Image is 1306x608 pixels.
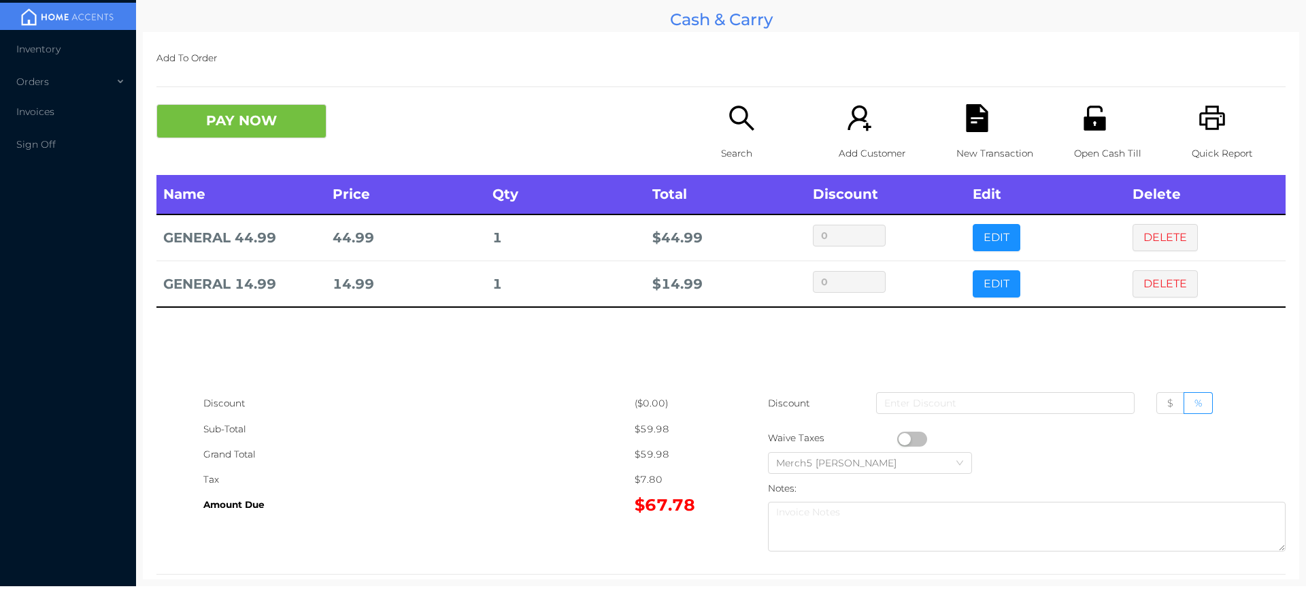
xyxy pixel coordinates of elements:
[203,492,635,517] div: Amount Due
[635,467,721,492] div: $7.80
[646,261,805,307] td: $ 14.99
[973,224,1020,251] button: EDIT
[326,261,486,307] td: 14.99
[635,391,721,416] div: ($0.00)
[486,175,646,214] th: Qty
[1133,224,1198,251] button: DELETE
[326,214,486,261] td: 44.99
[1074,141,1168,166] p: Open Cash Till
[839,141,933,166] p: Add Customer
[1167,397,1173,409] span: $
[16,138,56,150] span: Sign Off
[143,7,1299,32] div: Cash & Carry
[156,104,326,138] button: PAY NOW
[966,175,1126,214] th: Edit
[156,261,326,307] td: GENERAL 14.99
[1081,104,1109,132] i: icon: unlock
[963,104,991,132] i: icon: file-text
[721,141,815,166] p: Search
[768,483,797,494] label: Notes:
[326,175,486,214] th: Price
[845,104,873,132] i: icon: user-add
[156,214,326,261] td: GENERAL 44.99
[203,417,635,442] div: Sub-Total
[203,467,635,492] div: Tax
[635,492,721,517] div: $67.78
[768,391,811,416] p: Discount
[156,175,326,214] th: Name
[16,106,54,118] span: Invoices
[956,141,1050,166] p: New Transaction
[635,417,721,442] div: $59.98
[776,453,910,473] div: Merch5 Lawrence
[492,225,639,251] div: 1
[973,270,1020,298] button: EDIT
[492,272,639,297] div: 1
[1194,397,1202,409] span: %
[956,459,964,468] i: icon: down
[728,104,756,132] i: icon: search
[1199,104,1226,132] i: icon: printer
[876,392,1135,414] input: Enter Discount
[1126,175,1286,214] th: Delete
[768,426,897,451] div: Waive Taxes
[646,214,805,261] td: $ 44.99
[16,43,61,55] span: Inventory
[203,391,635,416] div: Discount
[1133,270,1198,298] button: DELETE
[635,442,721,467] div: $59.98
[156,46,1286,71] p: Add To Order
[1192,141,1286,166] p: Quick Report
[806,175,966,214] th: Discount
[16,7,118,27] img: mainBanner
[646,175,805,214] th: Total
[203,442,635,467] div: Grand Total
